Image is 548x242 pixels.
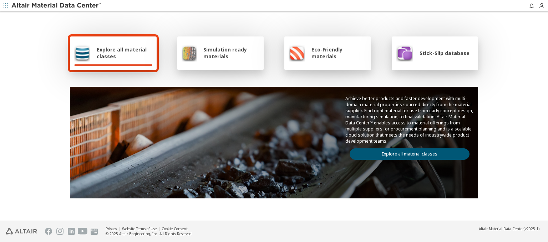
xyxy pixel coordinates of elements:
[479,226,539,231] div: (v2025.1)
[182,44,197,61] img: Simulation ready materials
[122,226,157,231] a: Website Terms of Use
[74,44,90,61] img: Explore all material classes
[396,44,413,61] img: Stick-Slip database
[479,226,524,231] span: Altair Material Data Center
[11,2,102,9] img: Altair Material Data Center
[6,228,37,234] img: Altair Engineering
[420,50,470,56] span: Stick-Slip database
[350,148,470,160] a: Explore all material classes
[106,226,117,231] a: Privacy
[311,46,366,60] span: Eco-Friendly materials
[97,46,152,60] span: Explore all material classes
[289,44,305,61] img: Eco-Friendly materials
[106,231,193,236] div: © 2025 Altair Engineering, Inc. All Rights Reserved.
[345,95,474,144] p: Achieve better products and faster development with multi-domain material properties sourced dire...
[162,226,188,231] a: Cookie Consent
[203,46,259,60] span: Simulation ready materials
